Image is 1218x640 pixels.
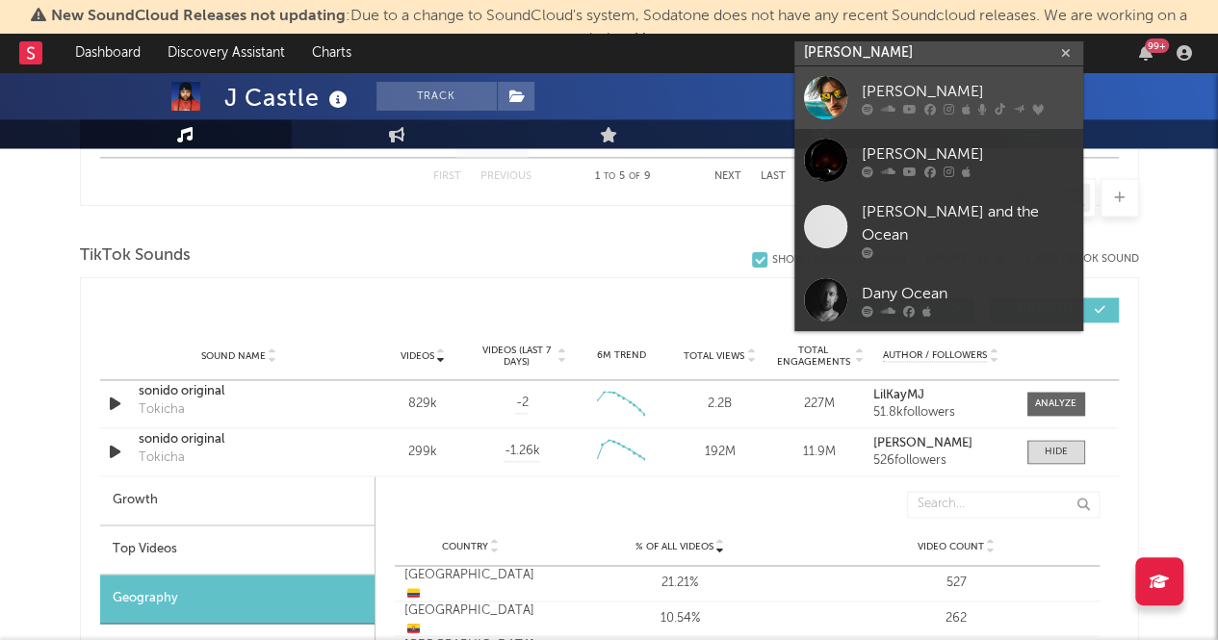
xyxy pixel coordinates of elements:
[907,491,1100,518] input: Search...
[504,442,539,461] span: -1.26k
[774,345,852,368] span: Total Engagements
[62,34,154,72] a: Dashboard
[442,541,488,552] span: Country
[774,395,864,414] div: 227M
[772,254,906,267] div: Show 1 Removed Sound
[873,389,1007,402] a: LilKayMJ
[774,443,864,462] div: 11.9M
[570,166,676,189] div: 1 5 9
[515,394,528,413] span: -2
[794,66,1083,129] a: [PERSON_NAME]
[404,566,537,603] div: [GEOGRAPHIC_DATA]
[100,525,375,575] div: Top Videos
[918,541,984,552] span: Video Count
[1145,38,1169,53] div: 99 +
[298,34,365,72] a: Charts
[675,395,764,414] div: 2.2B
[635,541,713,552] span: % of all Videos
[376,82,497,111] button: Track
[407,588,420,601] span: 🇨🇴
[51,9,1187,47] span: : Due to a change to SoundCloud's system, Sodatone does not have any recent Soundcloud releases. ...
[139,382,340,401] a: sonido original
[100,575,375,624] div: Geography
[1139,45,1153,61] button: 99+
[883,349,987,362] span: Author / Followers
[401,350,434,362] span: Videos
[629,172,640,181] span: of
[635,32,646,47] span: Dismiss
[139,400,185,420] div: Tokicha
[547,608,814,627] div: 10.54%
[794,41,1083,65] input: Search for artists
[873,389,924,401] strong: LilKayMJ
[201,350,266,362] span: Sound Name
[480,171,531,182] button: Previous
[873,437,1007,450] a: [PERSON_NAME]
[139,430,340,449] a: sonido original
[154,34,298,72] a: Discovery Assistant
[139,448,185,468] div: Tokicha
[224,82,352,114] div: J Castle
[100,476,375,525] div: Growth
[873,406,1007,420] div: 51.8k followers
[404,601,537,638] div: [GEOGRAPHIC_DATA]
[794,129,1083,192] a: [PERSON_NAME]
[51,9,346,24] span: New SoundCloud Releases not updating
[862,282,1074,305] div: Dany Ocean
[433,171,461,182] button: First
[873,454,1007,468] div: 526 followers
[794,269,1083,331] a: Dany Ocean
[862,80,1074,103] div: [PERSON_NAME]
[576,348,665,363] div: 6M Trend
[378,395,468,414] div: 829k
[675,443,764,462] div: 192M
[604,172,615,181] span: to
[823,608,1090,627] div: 262
[547,574,814,593] div: 21.21%
[794,192,1083,269] a: [PERSON_NAME] and the Ocean
[862,201,1074,247] div: [PERSON_NAME] and the Ocean
[407,623,420,635] span: 🇪🇨
[823,574,1090,593] div: 527
[80,244,191,268] span: TikTok Sounds
[862,142,1074,166] div: [PERSON_NAME]
[761,171,786,182] button: Last
[714,171,741,182] button: Next
[477,345,555,368] span: Videos (last 7 days)
[378,443,468,462] div: 299k
[873,437,972,449] strong: [PERSON_NAME]
[684,350,744,362] span: Total Views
